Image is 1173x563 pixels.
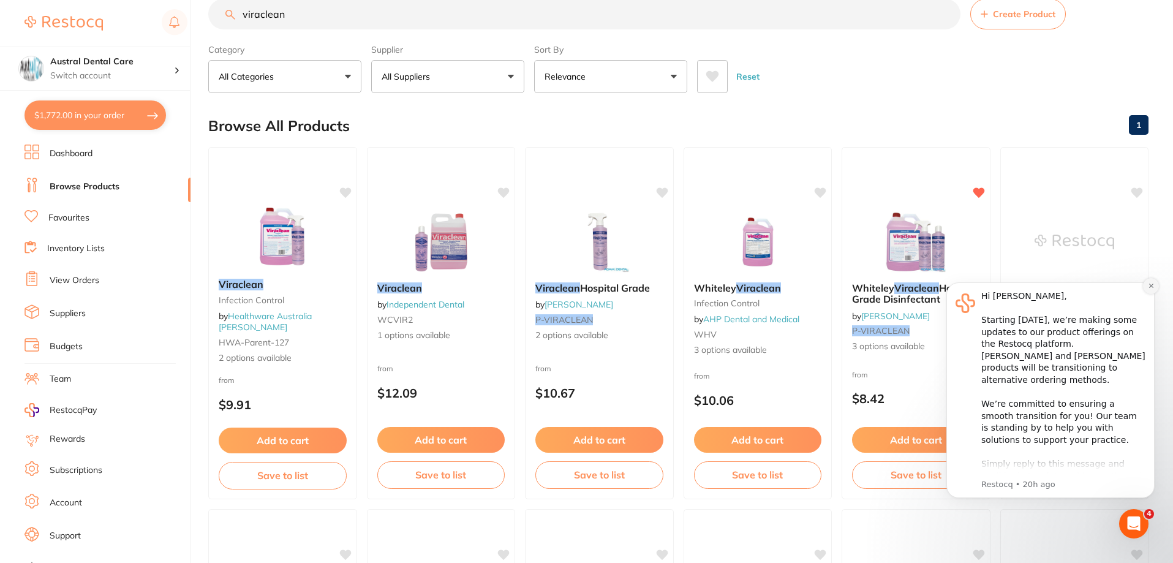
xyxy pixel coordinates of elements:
img: Whiteley Viraclean Hospital Grade Disinfectant [876,211,956,273]
span: by [535,299,613,310]
button: Add to cart [852,427,980,453]
img: Viraclean - 5 Litre Bottle [1035,211,1114,273]
em: Viraclean [219,278,263,290]
span: 3 options available [852,341,980,353]
p: $10.06 [694,393,822,407]
a: Rewards [50,433,85,445]
h2: Browse All Products [208,118,350,135]
span: Hospital Grade Disinfectant [852,282,978,305]
em: Viraclean [535,282,580,294]
iframe: Intercom notifications message [928,264,1173,530]
em: Viraclean [736,282,781,294]
em: P-VIRACLEAN [535,314,593,325]
button: All Suppliers [371,60,524,93]
a: Suppliers [50,308,86,320]
label: Supplier [371,44,524,55]
button: Add to cart [694,427,822,453]
h4: Austral Dental Care [50,56,174,68]
a: Favourites [48,212,89,224]
a: View Orders [50,274,99,287]
span: HWA-parent-127 [219,337,289,348]
span: from [219,376,235,385]
button: Save to list [377,461,505,488]
b: Whiteley Viraclean [694,282,822,293]
button: Dismiss notification [215,14,231,30]
a: [PERSON_NAME] [545,299,613,310]
p: $10.67 [535,386,663,400]
span: 2 options available [535,330,663,342]
label: Category [208,44,361,55]
span: WCVIR2 [377,314,413,325]
a: Team [50,373,71,385]
b: Whiteley Viraclean Hospital Grade Disinfectant [852,282,980,305]
button: Add to cart [377,427,505,453]
span: from [694,371,710,380]
div: Hi [PERSON_NAME], ​ Starting [DATE], we’re making some updates to our product offerings on the Re... [53,26,217,314]
a: Browse Products [50,181,119,193]
span: by [219,311,312,333]
a: Account [50,497,82,509]
button: Save to list [219,462,347,489]
button: $1,772.00 in your order [25,100,166,130]
button: Save to list [852,461,980,488]
span: Whiteley [694,282,736,294]
p: All Suppliers [382,70,435,83]
a: 1 [1129,113,1148,137]
img: RestocqPay [25,403,39,417]
button: Relevance [534,60,687,93]
button: Add to cart [535,427,663,453]
p: $8.42 [852,391,980,406]
a: Healthware Australia [PERSON_NAME] [219,311,312,333]
label: Sort By [534,44,687,55]
span: Create Product [993,9,1055,19]
p: All Categories [219,70,279,83]
em: Viraclean [894,282,939,294]
span: from [377,364,393,373]
button: Add to cart [219,428,347,453]
span: by [852,311,930,322]
b: Viraclean [377,282,505,293]
span: from [535,364,551,373]
img: Viraclean Hospital Grade [559,211,639,273]
p: Message from Restocq, sent 20h ago [53,215,217,226]
p: $9.91 [219,398,347,412]
em: P-VIRACLEAN [852,325,910,336]
a: AHP Dental and Medical [703,314,799,325]
span: 1 options available [377,330,505,342]
span: by [377,299,464,310]
a: Subscriptions [50,464,102,477]
small: infection control [694,298,822,308]
span: by [694,314,799,325]
a: Budgets [50,341,83,353]
a: Support [50,530,81,542]
span: RestocqPay [50,404,97,417]
a: [PERSON_NAME] [861,311,930,322]
img: Restocq Logo [25,16,103,31]
img: Austral Dental Care [19,56,43,81]
span: from [852,370,868,379]
b: Viraclean [219,279,347,290]
a: Independent Dental [387,299,464,310]
iframe: Intercom live chat [1119,509,1148,538]
img: Viraclean [243,208,322,269]
small: Infection Control [219,295,347,305]
button: Save to list [694,461,822,488]
p: Switch account [50,70,174,82]
img: Whiteley Viraclean [718,211,798,273]
span: Hospital Grade [580,282,650,294]
span: WHV [694,329,717,340]
span: Whiteley [852,282,894,294]
button: Save to list [535,461,663,488]
a: Inventory Lists [47,243,105,255]
a: Dashboard [50,148,92,160]
a: Restocq Logo [25,9,103,37]
span: 4 [1144,509,1154,519]
button: All Categories [208,60,361,93]
span: 2 options available [219,352,347,365]
a: RestocqPay [25,403,97,417]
